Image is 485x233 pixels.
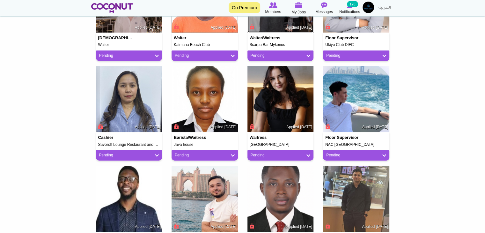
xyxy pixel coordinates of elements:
[173,223,179,229] span: Connect to Unlock the Profile
[251,53,311,58] a: Pending
[98,143,160,147] h5: Suvoroff Lounge Restaurant and Bar
[375,2,394,14] a: العربية
[261,2,286,15] a: Browse Members Members
[295,2,302,8] img: My Jobs
[98,36,135,40] h4: [DEMOGRAPHIC_DATA][PERSON_NAME]
[99,153,159,158] a: Pending
[174,143,236,147] h5: Java house
[325,36,362,40] h4: Floor Supervisor
[265,9,281,15] span: Members
[291,9,306,15] span: My Jobs
[337,2,363,15] a: Notifications Notifications 178
[347,2,352,8] img: Notifications
[96,66,162,132] img: April Espanueva's picture
[315,9,333,15] span: Messages
[175,53,235,58] a: Pending
[325,135,362,140] h4: Floor Supervisor
[286,2,312,15] a: My Jobs My Jobs
[250,143,312,147] h5: [GEOGRAPHIC_DATA]
[323,66,389,132] img: Asrorbek Tulanov's picture
[173,24,179,30] span: Connect to Unlock the Profile
[325,143,387,147] h5: NAC [GEOGRAPHIC_DATA]
[326,153,386,158] a: Pending
[339,9,360,15] span: Notifications
[250,36,287,40] h4: Waiter/Waitress
[174,135,211,140] h4: Barista/Waitress
[174,36,211,40] h4: Waiter
[172,166,238,232] img: Idris Jurabekov's picture
[250,43,312,47] h5: Scarpa Bar Mykonos
[99,53,159,58] a: Pending
[321,2,327,8] img: Messages
[172,66,238,132] img: Lucy Muthoni's picture
[247,166,314,232] img: Mohammed Yasin Raji's picture
[323,166,389,232] img: Md Rafiul Islam's picture
[251,153,311,158] a: Pending
[249,223,254,229] span: Connect to Unlock the Profile
[269,2,277,8] img: Browse Members
[91,3,133,13] img: Home
[326,53,386,58] a: Pending
[324,24,330,30] span: Connect to Unlock the Profile
[97,123,103,130] span: Connect to Unlock the Profile
[250,135,287,140] h4: Waitress
[347,1,358,7] small: 178
[249,24,254,30] span: Connect to Unlock the Profile
[249,123,254,130] span: Connect to Unlock the Profile
[324,223,330,229] span: Connect to Unlock the Profile
[96,166,162,232] img: Nchia Clinton Kang's picture
[175,153,235,158] a: Pending
[98,43,160,47] h5: Waiter
[325,43,387,47] h5: Ukiyo Club DIFC
[312,2,337,15] a: Messages Messages
[173,123,179,130] span: Connect to Unlock the Profile
[247,66,314,132] img: Yolandie Buchling's picture
[174,43,236,47] h5: Kaimana Beach Club
[98,135,135,140] h4: Cashier
[229,2,260,13] a: Go Premium
[324,123,330,130] span: Connect to Unlock the Profile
